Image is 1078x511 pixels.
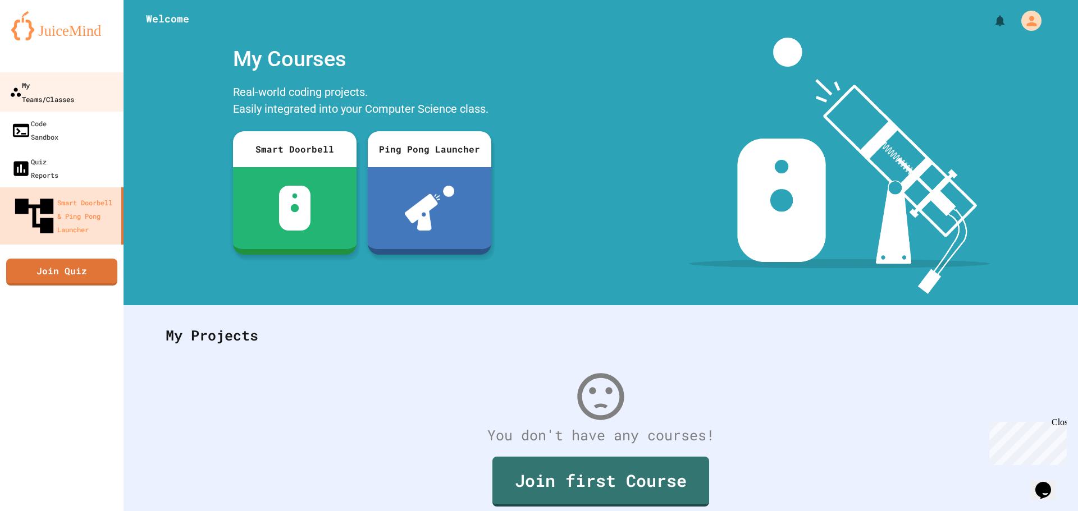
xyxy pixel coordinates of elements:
[11,117,58,144] div: Code Sandbox
[405,186,455,231] img: ppl-with-ball.png
[233,131,357,167] div: Smart Doorbell
[11,11,112,40] img: logo-orange.svg
[4,4,77,71] div: Chat with us now!Close
[972,11,1010,30] div: My Notifications
[227,81,497,123] div: Real-world coding projects. Easily integrated into your Computer Science class.
[985,417,1067,465] iframe: chat widget
[689,38,990,294] img: banner-image-my-projects.png
[227,38,497,81] div: My Courses
[154,425,1047,446] div: You don't have any courses!
[492,457,709,507] a: Join first Course
[11,155,58,182] div: Quiz Reports
[154,314,1047,357] div: My Projects
[1031,466,1067,500] iframe: chat widget
[368,131,491,167] div: Ping Pong Launcher
[6,259,117,286] a: Join Quiz
[10,78,74,105] div: My Teams/Classes
[1010,8,1044,34] div: My Account
[11,193,117,239] div: Smart Doorbell & Ping Pong Launcher
[279,186,311,231] img: sdb-white.svg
